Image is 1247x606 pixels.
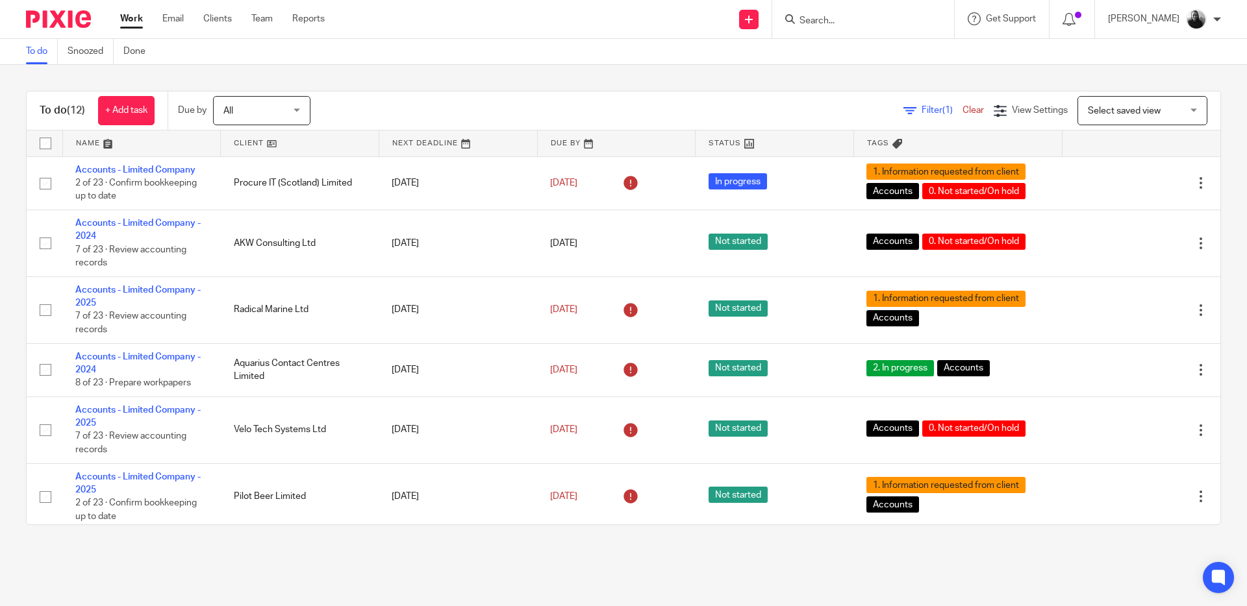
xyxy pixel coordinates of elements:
span: Select saved view [1088,106,1161,115]
a: Email [162,12,184,25]
span: Accounts [937,360,990,376]
td: [DATE] [379,463,537,530]
input: Search [798,16,915,27]
span: 0. Not started/On hold [922,183,1026,199]
a: Clear [963,106,984,115]
td: [DATE] [379,276,537,343]
span: Not started [709,360,768,376]
span: Not started [709,420,768,437]
a: Accounts - Limited Company - 2025 [75,472,201,494]
td: Velo Tech Systems Ltd [221,396,379,463]
span: 2 of 23 · Confirm bookkeeping up to date [75,498,197,521]
span: All [223,106,233,115]
span: 0. Not started/On hold [922,420,1026,437]
span: View Settings [1012,106,1068,115]
span: Accounts [866,234,919,250]
td: [DATE] [379,343,537,396]
span: 2. In progress [866,360,934,376]
a: Accounts - Limited Company - 2024 [75,219,201,241]
span: [DATE] [550,178,577,188]
span: 1. Information requested from client [866,477,1026,493]
p: [PERSON_NAME] [1108,12,1179,25]
span: [DATE] [550,239,577,248]
td: Pilot Beer Limited [221,463,379,530]
p: Due by [178,104,207,117]
h1: To do [40,104,85,117]
a: Clients [203,12,232,25]
span: 7 of 23 · Review accounting records [75,432,186,455]
a: Snoozed [68,39,114,64]
a: + Add task [98,96,155,125]
span: Tags [867,139,889,147]
span: 2 of 23 · Confirm bookkeeping up to date [75,178,197,201]
span: Not started [709,300,768,317]
td: AKW Consulting Ltd [221,210,379,276]
td: [DATE] [379,156,537,210]
a: To do [26,39,58,64]
a: Accounts - Limited Company - 2025 [75,406,201,428]
span: Get Support [986,14,1036,23]
td: [DATE] [379,396,537,463]
span: (1) [942,106,953,115]
span: Accounts [866,310,919,326]
span: 7 of 23 · Review accounting records [75,312,186,335]
a: Done [123,39,155,64]
a: Accounts - Limited Company - 2025 [75,285,201,308]
td: Procure IT (Scotland) Limited [221,156,379,210]
span: [DATE] [550,365,577,374]
span: 7 of 23 · Review accounting records [75,245,186,268]
span: [DATE] [550,305,577,314]
span: Accounts [866,183,919,199]
td: Aquarius Contact Centres Limited [221,343,379,396]
img: IMG_9585.jpg [1186,9,1207,30]
span: Accounts [866,420,919,437]
span: (12) [67,105,85,115]
span: 1. Information requested from client [866,291,1026,307]
td: Radical Marine Ltd [221,276,379,343]
span: Filter [922,106,963,115]
a: Accounts - Limited Company [75,165,195,175]
td: [DATE] [379,210,537,276]
span: [DATE] [550,492,577,501]
a: Reports [292,12,325,25]
span: Not started [709,487,768,503]
a: Work [120,12,143,25]
span: Not started [709,234,768,250]
span: 1. Information requested from client [866,164,1026,180]
span: [DATE] [550,425,577,434]
span: Accounts [866,496,919,513]
span: In progress [709,173,767,189]
span: 8 of 23 · Prepare workpapers [75,378,191,387]
a: Accounts - Limited Company - 2024 [75,352,201,374]
span: 0. Not started/On hold [922,234,1026,250]
img: Pixie [26,10,91,28]
a: Team [251,12,273,25]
